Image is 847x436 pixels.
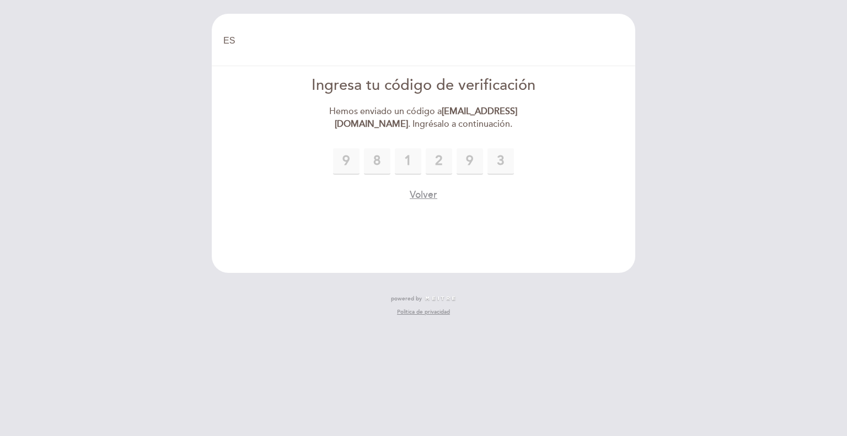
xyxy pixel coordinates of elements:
[397,308,450,316] a: Política de privacidad
[487,148,514,175] input: 0
[425,296,456,302] img: MEITRE
[391,295,422,303] span: powered by
[335,106,518,130] strong: [EMAIL_ADDRESS][DOMAIN_NAME]
[410,188,437,202] button: Volver
[364,148,390,175] input: 0
[426,148,452,175] input: 0
[391,295,456,303] a: powered by
[297,105,550,131] div: Hemos enviado un código a . Ingrésalo a continuación.
[333,148,360,175] input: 0
[457,148,483,175] input: 0
[297,75,550,96] div: Ingresa tu código de verificación
[395,148,421,175] input: 0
